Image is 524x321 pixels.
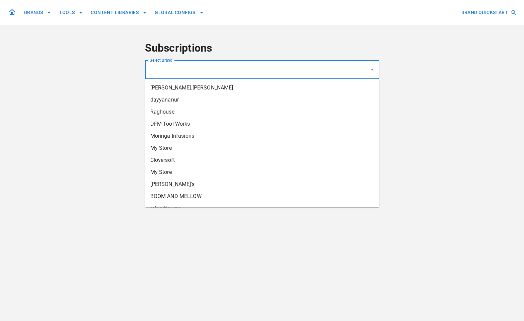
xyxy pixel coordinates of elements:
[145,178,379,190] li: [PERSON_NAME]'s
[145,154,379,166] li: Cloversoft
[368,65,377,74] button: Close
[145,190,379,202] li: BOOM AND MELLOW
[145,130,379,142] li: Moringa Infusions
[145,106,379,118] li: Raghouse
[21,6,54,19] button: BRANDS
[88,6,149,19] button: CONTENT LIBRARIES
[145,82,379,94] li: [PERSON_NAME].[PERSON_NAME]
[145,42,379,55] h4: Subscriptions
[459,6,519,19] button: BRAND QUICKSTART
[152,6,206,19] button: GLOBAL CONFIGS
[145,202,379,214] li: rolandtouma
[145,118,379,130] li: DFM Tool Works
[150,57,172,63] label: Select Brand
[145,166,379,178] li: My Store
[56,6,85,19] button: TOOLS
[145,142,379,154] li: My Store
[145,94,379,106] li: dayyananur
